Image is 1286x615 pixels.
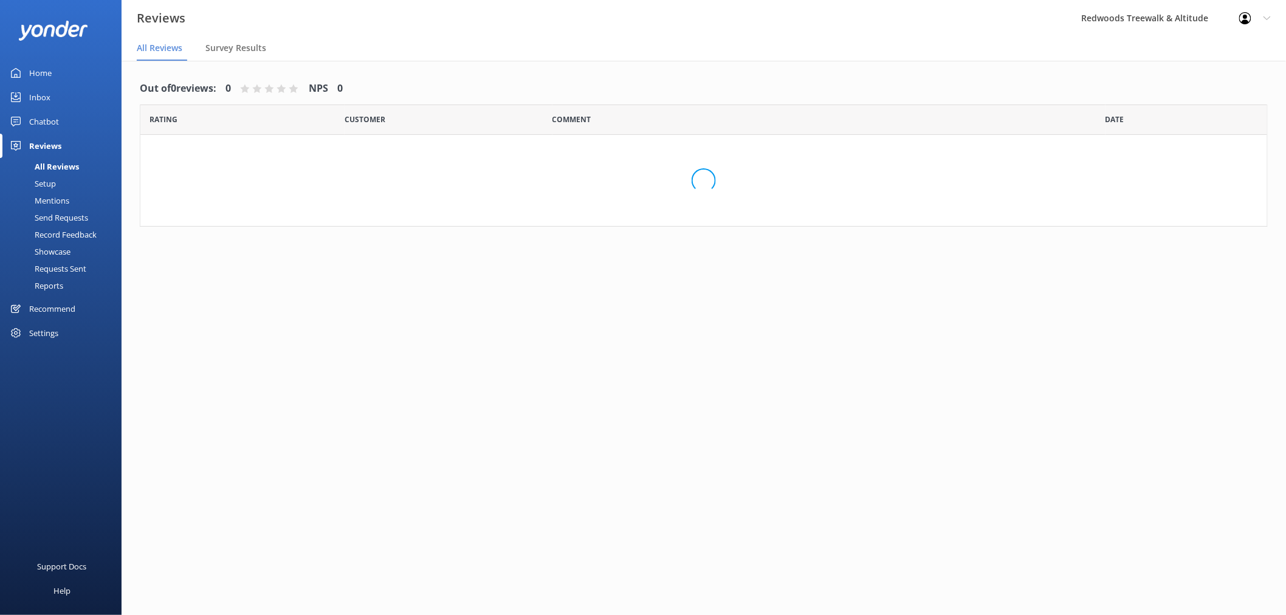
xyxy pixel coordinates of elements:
div: Reports [7,277,63,294]
a: Record Feedback [7,226,122,243]
div: Help [53,579,70,603]
img: yonder-white-logo.png [18,21,88,41]
a: Reports [7,277,122,294]
div: Mentions [7,192,69,209]
a: Send Requests [7,209,122,226]
span: Survey Results [205,42,266,54]
div: Reviews [29,134,61,158]
div: Recommend [29,297,75,321]
span: Date [150,114,177,125]
h4: NPS [309,81,328,97]
span: Question [552,114,591,125]
a: Showcase [7,243,122,260]
span: All Reviews [137,42,182,54]
div: Setup [7,175,56,192]
a: Setup [7,175,122,192]
div: Chatbot [29,109,59,134]
h4: 0 [337,81,343,97]
div: Send Requests [7,209,88,226]
div: Home [29,61,52,85]
div: Requests Sent [7,260,86,277]
h4: 0 [225,81,231,97]
div: Inbox [29,85,50,109]
div: Showcase [7,243,70,260]
span: Date [345,114,385,125]
div: Record Feedback [7,226,97,243]
span: Date [1105,114,1124,125]
h4: Out of 0 reviews: [140,81,216,97]
a: Requests Sent [7,260,122,277]
div: Settings [29,321,58,345]
a: All Reviews [7,158,122,175]
a: Mentions [7,192,122,209]
div: All Reviews [7,158,79,175]
div: Support Docs [38,554,87,579]
h3: Reviews [137,9,185,28]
